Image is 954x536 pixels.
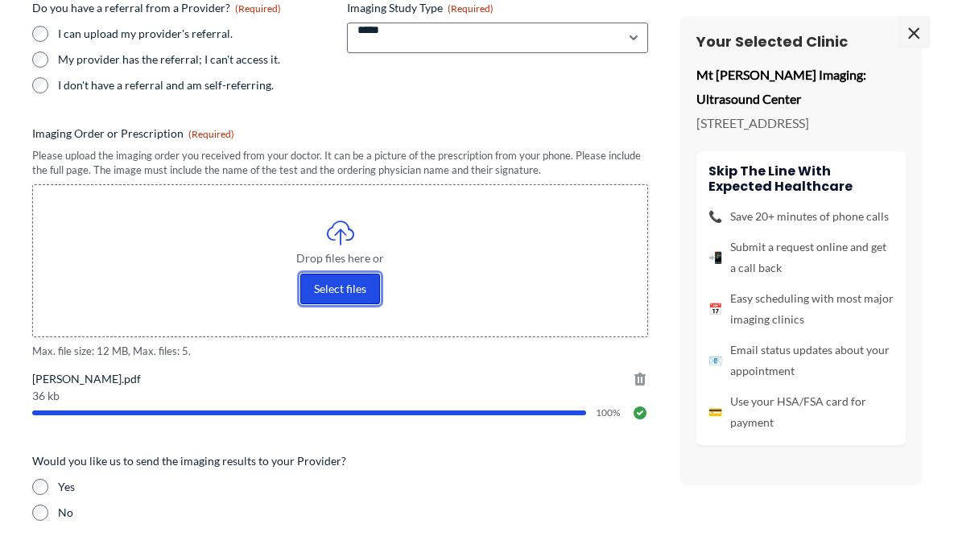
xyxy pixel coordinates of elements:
[708,391,894,433] li: Use your HSA/FSA card for payment
[708,299,722,320] span: 📅
[708,206,894,227] li: Save 20+ minutes of phone calls
[58,26,334,42] label: I can upload my provider's referral.
[32,390,648,402] span: 36 kb
[448,2,494,14] span: (Required)
[32,344,648,359] span: Max. file size: 12 MB, Max. files: 5.
[188,128,234,140] span: (Required)
[235,2,281,14] span: (Required)
[696,111,906,135] p: [STREET_ADDRESS]
[708,340,894,381] li: Email status updates about your appointment
[696,32,906,51] h3: Your Selected Clinic
[58,77,334,93] label: I don't have a referral and am self-referring.
[708,237,894,278] li: Submit a request online and get a call back
[696,63,906,110] p: Mt [PERSON_NAME] Imaging: Ultrasound Center
[708,247,722,268] span: 📲
[596,408,622,418] span: 100%
[58,505,648,521] label: No
[300,274,380,304] button: select files, imaging order or prescription(required)
[708,402,722,423] span: 💳
[708,350,722,371] span: 📧
[32,126,648,142] label: Imaging Order or Prescription
[32,453,346,469] legend: Would you like us to send the imaging results to your Provider?
[708,288,894,330] li: Easy scheduling with most major imaging clinics
[58,479,648,495] label: Yes
[708,163,894,194] h4: Skip the line with Expected Healthcare
[898,16,930,48] span: ×
[32,148,648,178] div: Please upload the imaging order you received from your doctor. It can be a picture of the prescri...
[708,206,722,227] span: 📞
[58,52,334,68] label: My provider has the referral; I can't access it.
[32,371,648,387] span: [PERSON_NAME].pdf
[65,253,615,264] span: Drop files here or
